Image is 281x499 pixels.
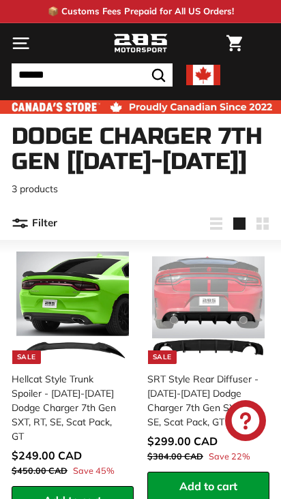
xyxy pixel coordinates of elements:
[113,32,168,55] img: Logo_285_Motorsport_areodynamics_components
[147,372,261,429] div: SRT Style Rear Diffuser - [DATE]-[DATE] Dodge Charger 7th Gen SXT, RT, SE, Scat Pack, GT
[12,449,82,462] span: $249.00 CAD
[221,400,270,444] inbox-online-store-chat: Shopify online store chat
[220,24,249,63] a: Cart
[12,63,173,87] input: Search
[209,450,250,463] span: Save 22%
[12,350,41,364] div: Sale
[147,247,269,472] a: Sale SRT Style Rear Diffuser - [DATE]-[DATE] Dodge Charger 7th Gen SXT, RT, SE, Scat Pack, GT Sav...
[147,451,203,462] span: $384.00 CAD
[12,182,269,196] p: 3 products
[12,124,269,175] h1: Dodge Charger 7th Gen [[DATE]-[DATE]]
[12,465,68,476] span: $450.00 CAD
[12,372,125,444] div: Hellcat Style Trunk Spoiler - [DATE]-[DATE] Dodge Charger 7th Gen SXT, RT, SE, Scat Pack, GT
[148,350,177,364] div: Sale
[179,479,237,493] span: Add to cart
[12,207,57,240] button: Filter
[48,5,234,18] p: 📦 Customs Fees Prepaid for All US Orders!
[73,464,115,477] span: Save 45%
[12,247,134,486] a: Sale Hellcat Style Trunk Spoiler - [DATE]-[DATE] Dodge Charger 7th Gen SXT, RT, SE, Scat Pack, GT...
[147,434,218,448] span: $299.00 CAD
